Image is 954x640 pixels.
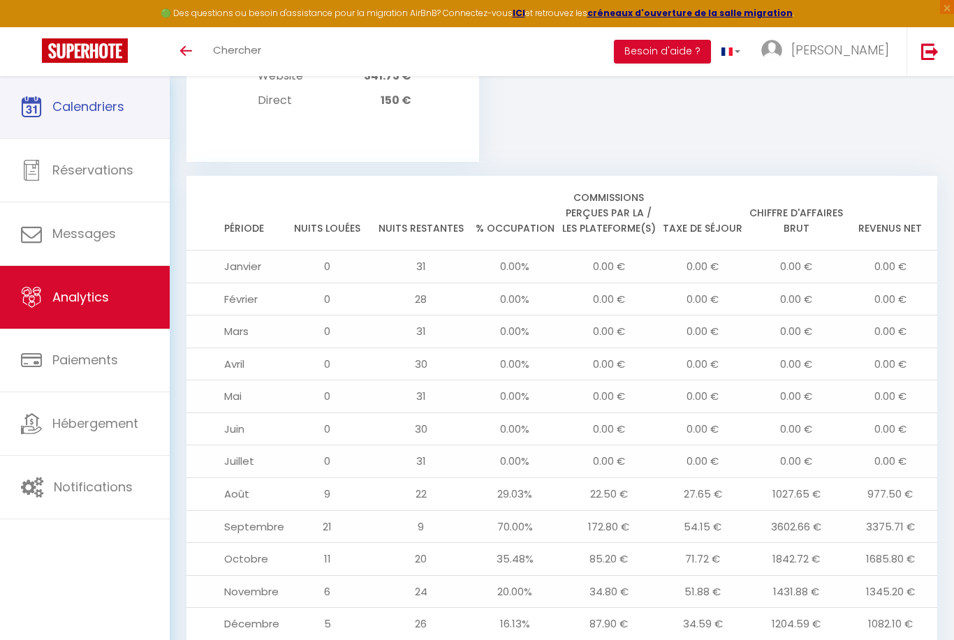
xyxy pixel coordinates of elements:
[562,315,656,348] td: 0.00 €
[587,7,793,19] a: créneaux d'ouverture de la salle migration
[844,477,937,510] td: 977.50 €
[468,348,562,380] td: 0.00%
[749,348,843,380] td: 0.00 €
[280,412,374,445] td: 0
[186,575,280,608] td: Novembre
[656,251,749,283] td: 0.00 €
[656,543,749,576] td: 71.72 €
[374,251,468,283] td: 31
[844,283,937,315] td: 0.00 €
[280,445,374,478] td: 0
[656,380,749,413] td: 0.00 €
[468,412,562,445] td: 0.00%
[656,176,749,251] th: Taxe de séjour
[656,348,749,380] td: 0.00 €
[791,41,889,59] span: [PERSON_NAME]
[562,380,656,413] td: 0.00 €
[280,283,374,315] td: 0
[844,510,937,543] td: 3375.71 €
[381,92,411,108] span: 150 €
[468,543,562,576] td: 35.48%
[562,543,656,576] td: 85.20 €
[656,283,749,315] td: 0.00 €
[52,351,118,369] span: Paiements
[562,283,656,315] td: 0.00 €
[186,176,280,251] th: Période
[749,510,843,543] td: 3602.66 €
[374,380,468,413] td: 31
[280,176,374,251] th: Nuits louées
[468,176,562,251] th: % Occupation
[749,315,843,348] td: 0.00 €
[749,543,843,576] td: 1842.72 €
[749,477,843,510] td: 1027.65 €
[280,380,374,413] td: 0
[656,412,749,445] td: 0.00 €
[11,6,53,47] button: Ouvrir le widget de chat LiveChat
[844,543,937,576] td: 1685.80 €
[468,315,562,348] td: 0.00%
[186,315,280,348] td: Mars
[844,412,937,445] td: 0.00 €
[374,283,468,315] td: 28
[254,64,348,89] td: Website
[562,575,656,608] td: 34.80 €
[749,412,843,445] td: 0.00 €
[751,27,907,76] a: ... [PERSON_NAME]
[52,288,109,306] span: Analytics
[186,543,280,576] td: Octobre
[562,348,656,380] td: 0.00 €
[844,176,937,251] th: Revenus net
[186,445,280,478] td: Juillet
[468,380,562,413] td: 0.00%
[513,7,525,19] a: ICI
[213,43,261,57] span: Chercher
[254,89,348,113] td: Direct
[844,575,937,608] td: 1345.20 €
[374,412,468,445] td: 30
[42,38,128,63] img: Super Booking
[280,543,374,576] td: 11
[280,251,374,283] td: 0
[656,575,749,608] td: 51.88 €
[186,477,280,510] td: Août
[844,348,937,380] td: 0.00 €
[203,27,272,76] a: Chercher
[374,176,468,251] th: Nuits restantes
[280,510,374,543] td: 21
[614,40,711,64] button: Besoin d'aide ?
[468,283,562,315] td: 0.00%
[374,348,468,380] td: 30
[656,510,749,543] td: 54.15 €
[468,510,562,543] td: 70.00%
[468,477,562,510] td: 29.03%
[186,251,280,283] td: Janvier
[52,98,124,115] span: Calendriers
[749,575,843,608] td: 1431.88 €
[656,315,749,348] td: 0.00 €
[52,415,138,432] span: Hébergement
[186,380,280,413] td: Mai
[749,445,843,478] td: 0.00 €
[895,577,944,630] iframe: Chat
[656,477,749,510] td: 27.65 €
[374,477,468,510] td: 22
[844,445,937,478] td: 0.00 €
[749,380,843,413] td: 0.00 €
[562,412,656,445] td: 0.00 €
[921,43,939,60] img: logout
[562,445,656,478] td: 0.00 €
[844,380,937,413] td: 0.00 €
[844,315,937,348] td: 0.00 €
[562,176,656,251] th: Commissions perçues par la / les plateforme(s)
[844,251,937,283] td: 0.00 €
[186,283,280,315] td: Février
[374,445,468,478] td: 31
[468,575,562,608] td: 20.00%
[562,510,656,543] td: 172.80 €
[374,510,468,543] td: 9
[280,477,374,510] td: 9
[186,348,280,380] td: Avril
[280,348,374,380] td: 0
